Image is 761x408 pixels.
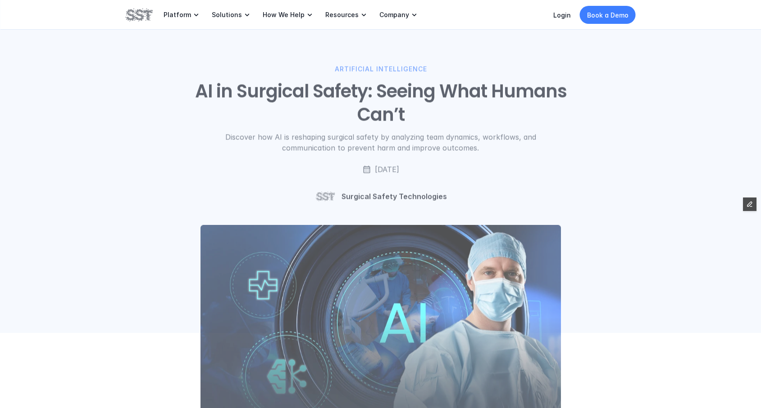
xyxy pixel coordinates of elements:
[263,11,305,19] p: How We Help
[325,11,359,19] p: Resources
[212,11,242,19] p: Solutions
[743,197,756,211] button: Edit Framer Content
[334,64,427,74] p: ARTIFICIAL INTELLIGENCE
[126,7,153,22] img: SST logo
[553,11,571,19] a: Login
[177,80,585,126] h1: AI in Surgical Safety: Seeing What Humans Can’t
[580,6,636,24] a: Book a Demo
[342,192,447,202] p: Surgical Safety Technologies
[164,11,191,19] p: Platform
[375,164,399,175] p: [DATE]
[202,132,559,153] p: Discover how AI is reshaping surgical safety by analyzing team dynamics, workflows, and communica...
[587,10,629,20] p: Book a Demo
[379,11,409,19] p: Company
[314,186,336,207] img: SST logo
